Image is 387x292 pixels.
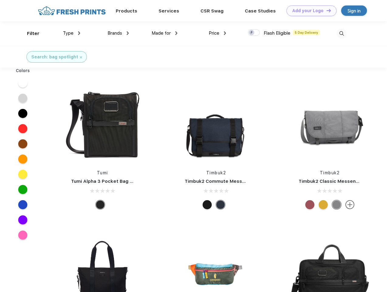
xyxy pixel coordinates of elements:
a: Timbuk2 [206,170,226,175]
img: dropdown.png [127,31,129,35]
div: Eco Nautical [216,200,225,209]
img: more.svg [345,200,354,209]
img: filter_cancel.svg [80,56,82,58]
a: Timbuk2 Commute Messenger Bag [185,179,266,184]
img: dropdown.png [175,31,177,35]
div: Colors [11,68,35,74]
span: Flash Eligible [264,30,290,36]
div: Black [96,200,105,209]
a: Tumi Alpha 3 Pocket Bag Small [71,179,142,184]
a: Sign in [341,5,367,16]
a: Timbuk2 Classic Messenger Bag [299,179,374,184]
a: Timbuk2 [320,170,340,175]
a: Tumi [97,170,108,175]
span: Type [63,30,74,36]
div: Eco Gunmetal [332,200,341,209]
div: Search: bag spotlight [31,54,78,60]
span: Made for [152,30,171,36]
a: Products [116,8,137,14]
div: Sign in [348,7,361,14]
div: Add your Logo [292,8,324,13]
img: desktop_search.svg [337,29,347,39]
img: func=resize&h=266 [62,83,143,164]
div: Filter [27,30,39,37]
img: dropdown.png [78,31,80,35]
span: Price [209,30,219,36]
img: dropdown.png [224,31,226,35]
div: Eco Black [203,200,212,209]
img: func=resize&h=266 [289,83,370,164]
div: Eco Collegiate Red [305,200,314,209]
span: Brands [108,30,122,36]
span: 5 Day Delivery [293,30,320,35]
img: DT [327,9,331,12]
div: Eco Amber [319,200,328,209]
img: fo%20logo%202.webp [36,5,108,16]
img: func=resize&h=266 [176,83,256,164]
